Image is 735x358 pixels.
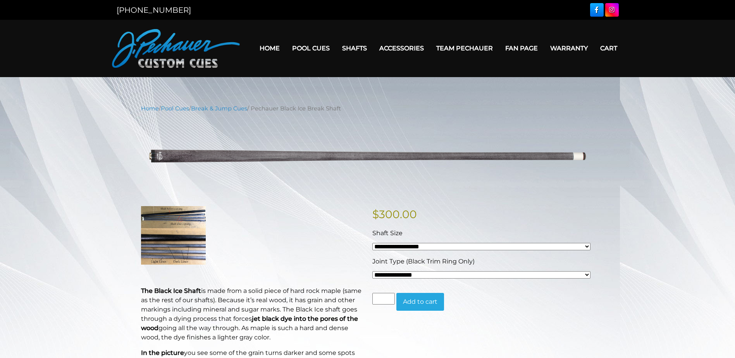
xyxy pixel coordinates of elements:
[191,105,247,112] a: Break & Jump Cues
[161,105,189,112] a: Pool Cues
[141,349,184,356] strong: In the picture
[117,5,191,15] a: [PHONE_NUMBER]
[112,29,240,68] img: Pechauer Custom Cues
[372,229,403,237] span: Shaft Size
[336,38,373,58] a: Shafts
[372,293,395,305] input: Product quantity
[396,293,444,311] button: Add to cart
[141,104,594,113] nav: Breadcrumb
[141,286,363,342] p: is made from a solid piece of hard rock maple (same as the rest of our shafts). Because it’s real...
[141,287,201,294] strong: The Black Ice Shaft
[253,38,286,58] a: Home
[594,38,623,58] a: Cart
[372,208,379,221] span: $
[141,315,358,332] b: jet black dye into the pores of the wood
[286,38,336,58] a: Pool Cues
[499,38,544,58] a: Fan Page
[430,38,499,58] a: Team Pechauer
[372,208,417,221] bdi: 300.00
[373,38,430,58] a: Accessories
[141,105,159,112] a: Home
[372,258,475,265] span: Joint Type (Black Trim Ring Only)
[141,119,594,194] img: pechauer-black-ice-break-shaft-lightened.png
[544,38,594,58] a: Warranty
